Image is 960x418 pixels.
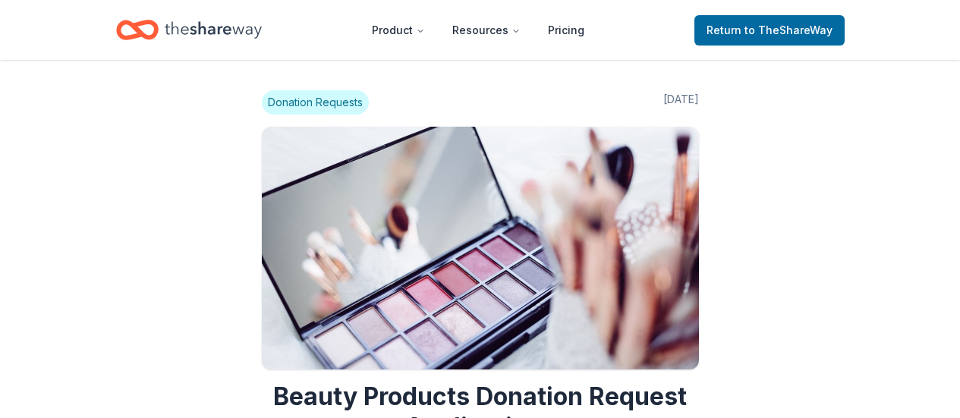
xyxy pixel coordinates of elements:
span: Return [707,21,833,39]
span: Donation Requests [262,90,369,115]
img: Image for Beauty Products Donation Request Applications [262,127,699,369]
a: Returnto TheShareWay [694,15,845,46]
a: Pricing [536,15,596,46]
span: [DATE] [663,90,699,115]
span: to TheShareWay [744,24,833,36]
a: Home [116,12,262,48]
nav: Main [360,12,596,48]
button: Product [360,15,437,46]
button: Resources [440,15,533,46]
